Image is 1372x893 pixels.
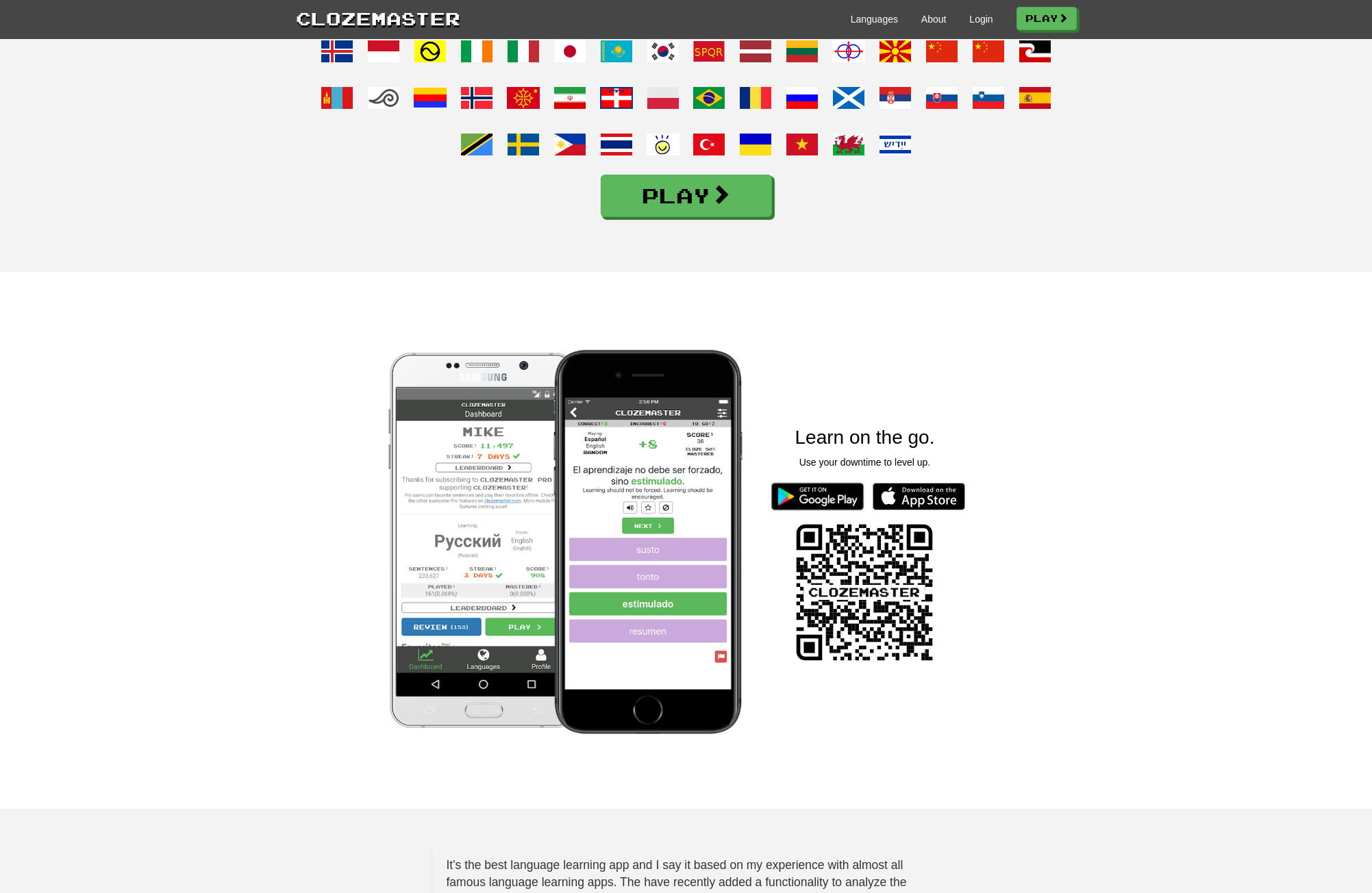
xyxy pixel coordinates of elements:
img: android-screenshot.png [249,306,717,775]
img: iphone-screenshot.png [413,306,882,775]
a: Play [1016,7,1077,30]
a: Login [969,12,993,26]
a: Languages [851,12,898,26]
img: Download_on_the_App_Store_Badge_US-UK_135x40-25178aeef6eb6b83b96f5f2d004eda3bffbb37122de64afbaef7... [873,483,965,510]
a: Clozemaster [296,5,460,31]
a: About [921,12,947,26]
a: Play [601,175,772,217]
